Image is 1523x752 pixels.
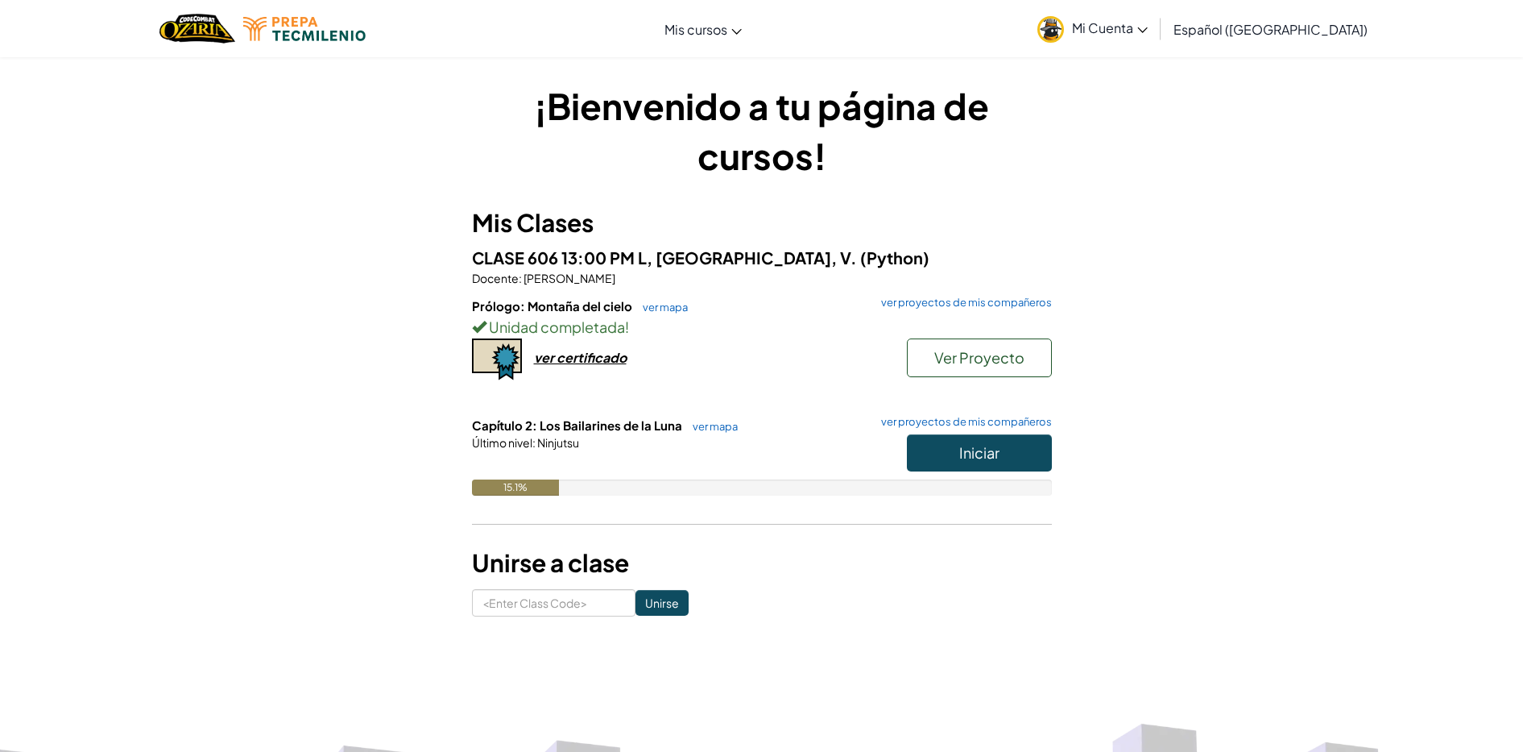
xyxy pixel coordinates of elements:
input: Unirse [635,590,689,616]
span: [PERSON_NAME] [522,271,615,285]
span: Docente [472,271,519,285]
img: certificate-icon.png [472,339,522,380]
button: Iniciar [907,434,1052,472]
a: ver certificado [472,349,627,366]
img: Tecmilenio logo [243,17,366,41]
a: Mis cursos [656,7,750,51]
span: Unidad completada [486,318,625,336]
div: ver certificado [534,349,627,366]
span: Español ([GEOGRAPHIC_DATA]) [1173,21,1368,38]
span: Ninjutsu [536,435,579,450]
span: Capítulo 2: Los Bailarines de la Luna [472,418,685,433]
a: ver proyectos de mis compañeros [873,417,1052,427]
a: Mi Cuenta [1029,3,1156,54]
h3: Unirse a clase [472,545,1052,581]
h1: ¡Bienvenido a tu página de cursos! [472,81,1052,181]
img: avatar [1037,16,1064,43]
div: 15.1% [472,480,560,496]
span: ! [625,318,629,336]
a: ver mapa [635,301,688,314]
span: Prólogo: Montaña del cielo [472,298,635,314]
a: Ozaria by CodeCombat logo [159,12,234,45]
span: (Python) [860,247,929,268]
button: Ver Proyecto [907,339,1052,377]
a: ver mapa [685,420,738,433]
span: Mis cursos [664,21,727,38]
h3: Mis Clases [472,205,1052,241]
a: Español ([GEOGRAPHIC_DATA]) [1165,7,1376,51]
input: <Enter Class Code> [472,589,635,617]
span: Iniciar [959,443,999,462]
a: ver proyectos de mis compañeros [873,297,1052,308]
span: CLASE 606 13:00 PM L, [GEOGRAPHIC_DATA], V. [472,247,860,268]
span: Ver Proyecto [934,348,1024,367]
img: Home [159,12,234,45]
span: Último nivel [472,435,532,450]
span: : [532,435,536,450]
span: : [519,271,522,285]
span: Mi Cuenta [1072,19,1148,36]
